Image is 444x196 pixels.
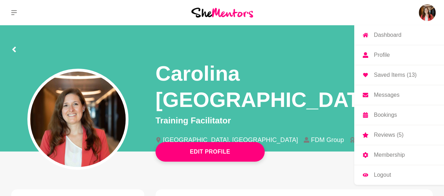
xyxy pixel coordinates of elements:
a: Profile [354,45,444,65]
a: Carolina PortugalDashboardProfileSaved Items (13)MessagesBookingsReviews (5)MembershipLogout [419,4,436,21]
p: Dashboard [374,32,401,38]
li: [GEOGRAPHIC_DATA], [GEOGRAPHIC_DATA] [155,137,304,143]
h1: Carolina [GEOGRAPHIC_DATA] [155,60,433,113]
img: She Mentors Logo [191,8,253,17]
a: Messages [354,85,444,105]
p: Profile [374,52,390,58]
a: Bookings [354,105,444,125]
p: Messages [374,92,399,98]
li: 10 years + [350,137,392,143]
a: Reviews (5) [354,125,444,145]
p: Reviews (5) [374,132,403,138]
p: Bookings [374,112,397,118]
a: Dashboard [354,25,444,45]
p: Saved Items (13) [374,72,417,78]
li: FDM Group [304,137,350,143]
a: Saved Items (13) [354,65,444,85]
p: Training Facilitator [155,114,433,127]
p: Membership [374,152,405,158]
img: Carolina Portugal [419,4,436,21]
p: Logout [374,172,391,178]
button: Edit Profile [155,142,265,162]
